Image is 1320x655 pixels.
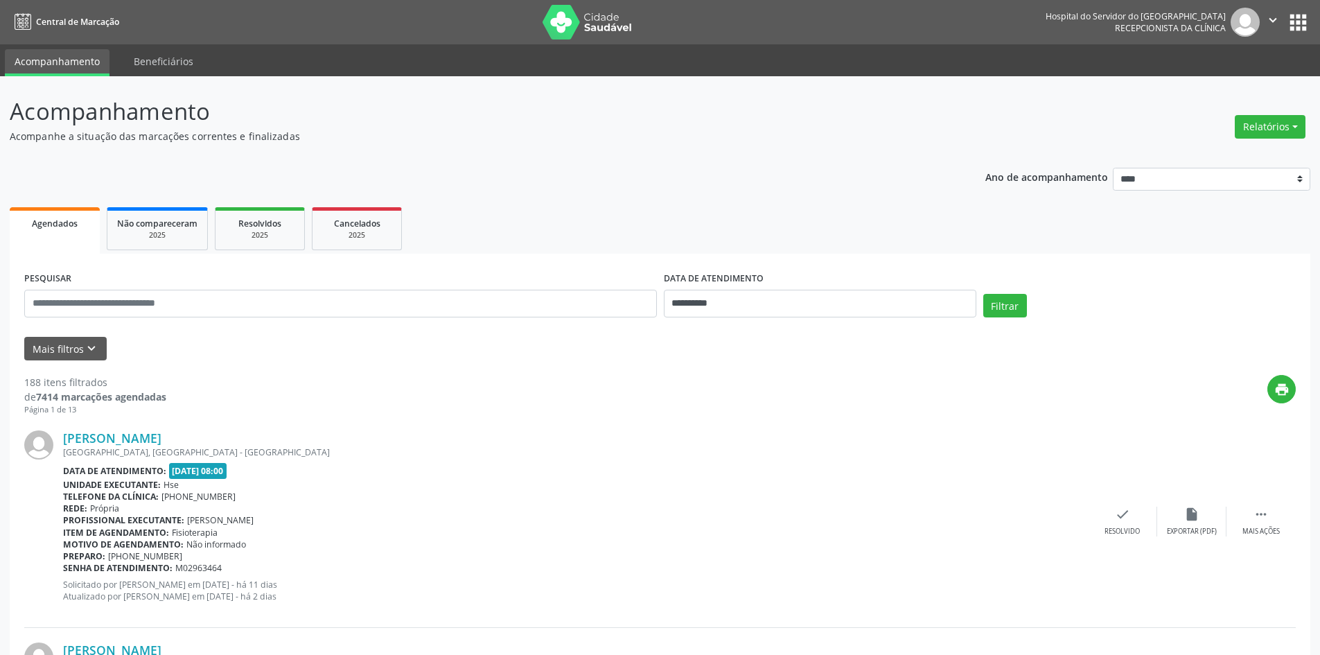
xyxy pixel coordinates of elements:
[1115,22,1226,34] span: Recepcionista da clínica
[63,430,161,446] a: [PERSON_NAME]
[1260,8,1286,37] button: 
[5,49,109,76] a: Acompanhamento
[63,465,166,477] b: Data de atendimento:
[63,527,169,539] b: Item de agendamento:
[1242,527,1280,536] div: Mais ações
[63,550,105,562] b: Preparo:
[1184,507,1199,522] i: insert_drive_file
[1253,507,1269,522] i: 
[24,390,166,404] div: de
[1231,8,1260,37] img: img
[238,218,281,229] span: Resolvidos
[225,230,294,241] div: 2025
[63,579,1088,602] p: Solicitado por [PERSON_NAME] em [DATE] - há 11 dias Atualizado por [PERSON_NAME] em [DATE] - há 2...
[334,218,380,229] span: Cancelados
[36,390,166,403] strong: 7414 marcações agendadas
[1267,375,1296,403] button: print
[84,341,99,356] i: keyboard_arrow_down
[1235,115,1305,139] button: Relatórios
[1167,527,1217,536] div: Exportar (PDF)
[322,230,391,241] div: 2025
[124,49,203,73] a: Beneficiários
[10,10,119,33] a: Central de Marcação
[164,479,179,491] span: Hse
[983,294,1027,317] button: Filtrar
[187,514,254,526] span: [PERSON_NAME]
[161,491,236,503] span: [PHONE_NUMBER]
[1105,527,1140,536] div: Resolvido
[63,562,173,574] b: Senha de atendimento:
[63,446,1088,458] div: [GEOGRAPHIC_DATA], [GEOGRAPHIC_DATA] - [GEOGRAPHIC_DATA]
[186,539,246,550] span: Não informado
[108,550,182,562] span: [PHONE_NUMBER]
[24,375,166,390] div: 188 itens filtrados
[24,404,166,416] div: Página 1 de 13
[117,218,197,229] span: Não compareceram
[63,479,161,491] b: Unidade executante:
[24,430,53,460] img: img
[36,16,119,28] span: Central de Marcação
[1115,507,1130,522] i: check
[664,268,764,290] label: DATA DE ATENDIMENTO
[1265,12,1281,28] i: 
[1286,10,1310,35] button: apps
[175,562,222,574] span: M02963464
[63,503,87,514] b: Rede:
[1046,10,1226,22] div: Hospital do Servidor do [GEOGRAPHIC_DATA]
[63,514,184,526] b: Profissional executante:
[63,491,159,503] b: Telefone da clínica:
[172,527,218,539] span: Fisioterapia
[90,503,119,514] span: Própria
[10,94,920,129] p: Acompanhamento
[10,129,920,143] p: Acompanhe a situação das marcações correntes e finalizadas
[169,463,227,479] span: [DATE] 08:00
[24,268,71,290] label: PESQUISAR
[63,539,184,550] b: Motivo de agendamento:
[985,168,1108,185] p: Ano de acompanhamento
[32,218,78,229] span: Agendados
[117,230,197,241] div: 2025
[24,337,107,361] button: Mais filtroskeyboard_arrow_down
[1274,382,1290,397] i: print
